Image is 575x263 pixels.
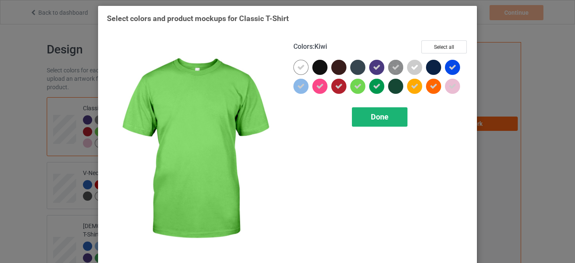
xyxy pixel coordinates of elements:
[421,40,467,53] button: Select all
[314,43,327,50] span: Kiwi
[293,43,327,51] h4: :
[293,43,313,50] span: Colors
[107,14,289,23] span: Select colors and product mockups for Classic T-Shirt
[107,40,282,259] img: regular.jpg
[371,112,389,121] span: Done
[388,60,403,75] img: heather_texture.png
